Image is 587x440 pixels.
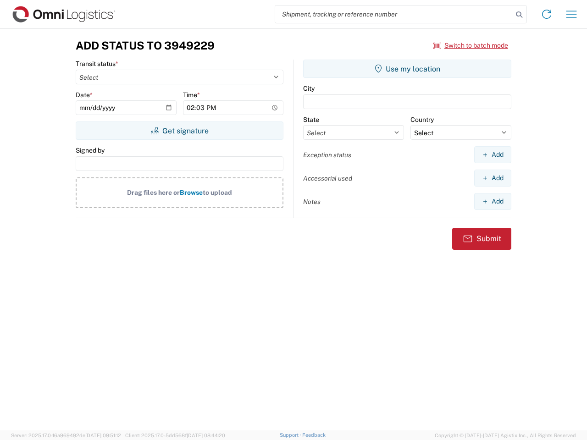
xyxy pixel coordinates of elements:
[180,189,203,196] span: Browse
[280,432,303,438] a: Support
[76,39,215,52] h3: Add Status to 3949229
[127,189,180,196] span: Drag files here or
[303,198,321,206] label: Notes
[435,431,576,440] span: Copyright © [DATE]-[DATE] Agistix Inc., All Rights Reserved
[303,60,511,78] button: Use my location
[85,433,121,438] span: [DATE] 09:51:12
[303,115,319,124] label: State
[474,146,511,163] button: Add
[410,115,434,124] label: Country
[433,38,508,53] button: Switch to batch mode
[203,189,232,196] span: to upload
[187,433,225,438] span: [DATE] 08:44:20
[76,121,283,140] button: Get signature
[76,91,93,99] label: Date
[474,170,511,187] button: Add
[76,146,105,154] label: Signed by
[303,84,315,93] label: City
[474,193,511,210] button: Add
[302,432,326,438] a: Feedback
[125,433,225,438] span: Client: 2025.17.0-5dd568f
[452,228,511,250] button: Submit
[76,60,118,68] label: Transit status
[275,5,513,23] input: Shipment, tracking or reference number
[303,151,351,159] label: Exception status
[303,174,352,182] label: Accessorial used
[11,433,121,438] span: Server: 2025.17.0-16a969492de
[183,91,200,99] label: Time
